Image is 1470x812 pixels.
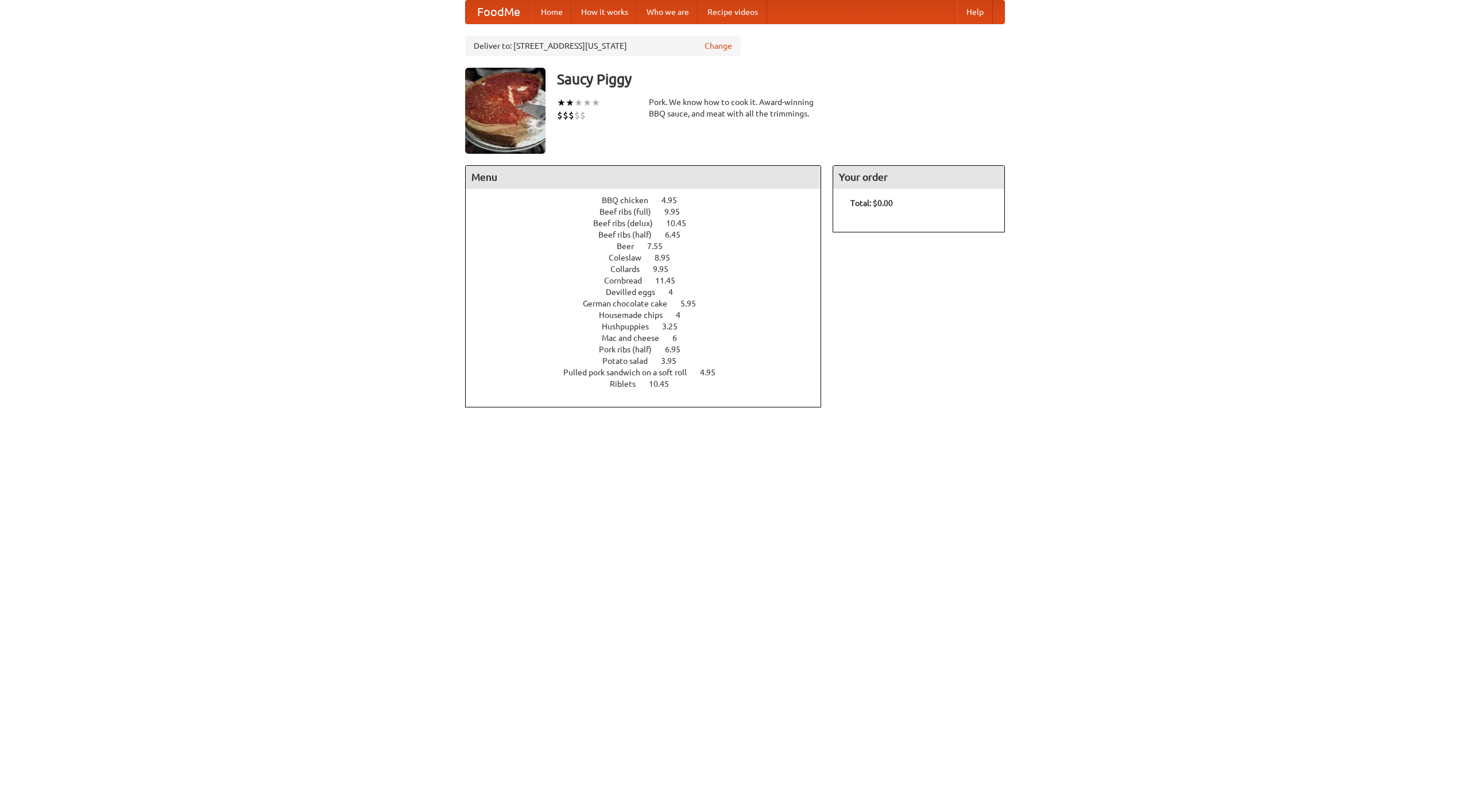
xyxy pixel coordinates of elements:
a: BBQ chicken 4.95 [602,196,698,205]
span: Beef ribs (full) [599,207,663,216]
a: Home [532,1,572,24]
span: Beef ribs (delux) [593,219,664,228]
li: ★ [591,96,600,109]
b: Total: $0.00 [850,199,893,208]
span: 9.95 [653,265,680,274]
span: Beer [617,242,645,251]
img: angular.jpg [465,68,546,154]
a: How it works [572,1,637,24]
div: Pork. We know how to cook it. Award-winning BBQ sauce, and meat with all the trimmings. [649,96,821,119]
li: ★ [583,96,591,109]
a: Pork ribs (half) 6.95 [599,345,702,354]
a: Who we are [637,1,698,24]
span: 7.55 [647,242,674,251]
a: Recipe videos [698,1,767,24]
span: Collards [610,265,651,274]
li: ★ [557,96,566,109]
h4: Your order [833,166,1004,189]
div: Deliver to: [STREET_ADDRESS][US_STATE] [465,36,741,56]
li: ★ [566,96,574,109]
a: Mac and cheese 6 [602,333,698,343]
a: Change [705,40,732,52]
span: Mac and cheese [602,333,671,343]
span: 4 [676,310,692,320]
span: Potato salad [602,356,659,366]
span: 5.95 [680,299,707,308]
li: $ [568,109,574,122]
span: Pork ribs (half) [599,345,663,354]
span: 6.95 [665,345,692,354]
li: $ [563,109,568,122]
a: Help [957,1,993,24]
span: Beef ribs (half) [598,230,663,239]
li: ★ [574,96,583,109]
span: 4.95 [661,196,688,205]
a: German chocolate cake 5.95 [583,299,717,308]
span: 8.95 [655,253,682,262]
span: Housemade chips [599,310,674,320]
span: 6 [672,333,688,343]
a: Devilled eggs 4 [606,287,694,297]
span: 3.95 [661,356,688,366]
span: Cornbread [604,276,653,285]
span: 11.45 [655,276,687,285]
a: Coleslaw 8.95 [609,253,691,262]
a: FoodMe [466,1,532,24]
span: 9.95 [664,207,691,216]
a: Beef ribs (delux) 10.45 [593,219,707,228]
a: Beer 7.55 [617,242,684,251]
span: 4.95 [700,368,727,377]
span: BBQ chicken [602,196,660,205]
a: Pulled pork sandwich on a soft roll 4.95 [563,368,737,377]
span: Hushpuppies [602,322,660,331]
h3: Saucy Piggy [557,68,1005,91]
span: Pulled pork sandwich on a soft roll [563,368,698,377]
a: Riblets 10.45 [610,379,690,388]
a: Beef ribs (full) 9.95 [599,207,701,216]
h4: Menu [466,166,821,189]
span: 10.45 [666,219,698,228]
a: Cornbread 11.45 [604,276,697,285]
a: Beef ribs (half) 6.45 [598,230,702,239]
li: $ [580,109,586,122]
li: $ [574,109,580,122]
a: Potato salad 3.95 [602,356,698,366]
span: 4 [668,287,684,297]
span: 10.45 [649,379,680,388]
span: Coleslaw [609,253,653,262]
span: Devilled eggs [606,287,667,297]
span: German chocolate cake [583,299,679,308]
span: Riblets [610,379,647,388]
span: 6.45 [665,230,692,239]
a: Hushpuppies 3.25 [602,322,699,331]
a: Housemade chips 4 [599,310,702,320]
span: 3.25 [662,322,689,331]
li: $ [557,109,563,122]
a: Collards 9.95 [610,265,690,274]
